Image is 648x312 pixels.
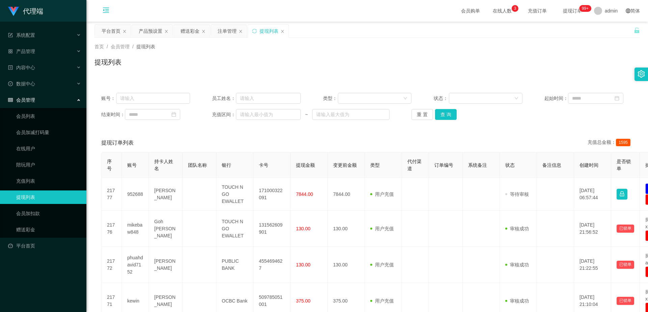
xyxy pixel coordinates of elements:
span: 变更前金额 [333,162,357,168]
i: 图标: check-circle-o [8,81,13,86]
input: 请输入 [236,93,301,104]
span: 会员管理 [111,44,130,49]
i: 图标: close [239,29,243,33]
span: 系统备注 [468,162,487,168]
span: 审核成功 [505,262,529,267]
i: 图标: down [514,96,518,101]
span: 银行 [222,162,231,168]
sup: 1139 [579,5,591,12]
button: 已锁单 [617,261,634,269]
td: TOUCH N GO EWALLET [216,178,253,211]
span: 130.00 [296,262,310,267]
td: 130.00 [328,211,365,247]
span: 用户充值 [370,226,394,231]
span: 审核成功 [505,226,529,231]
span: 持卡人姓名 [154,159,173,171]
span: 创建时间 [579,162,598,168]
p: 3 [514,5,516,12]
span: 130.00 [296,226,310,231]
span: 375.00 [296,298,310,304]
span: 账号 [127,162,137,168]
a: 会员列表 [16,109,81,123]
span: 内容中心 [8,65,35,70]
span: 卡号 [259,162,268,168]
span: 充值区间： [212,111,236,118]
span: 团队名称 [188,162,207,168]
td: 131562609901 [253,211,291,247]
span: 提现订单 [560,8,585,13]
span: 提现订单列表 [101,139,134,147]
span: 账号： [101,95,116,102]
img: logo.9652507e.png [8,7,19,16]
td: 7844.00 [328,178,365,211]
span: 用户充值 [370,262,394,267]
button: 图标: lock [617,189,627,200]
div: 产品预设置 [139,25,162,37]
a: 会员加扣款 [16,207,81,220]
i: 图标: global [626,8,630,13]
td: 171000322091 [253,178,291,211]
span: 结束时间： [101,111,125,118]
td: PUBLIC BANK [216,247,253,283]
a: 提现列表 [16,190,81,204]
span: 是否锁单 [617,159,631,171]
span: 在线人数 [489,8,515,13]
i: 图标: menu-fold [94,0,117,22]
div: 充值总金额： [588,139,633,147]
span: 审核成功 [505,298,529,304]
span: 提现列表 [136,44,155,49]
div: 提现列表 [260,25,278,37]
sup: 3 [512,5,518,12]
td: phuahdavid7152 [122,247,149,283]
span: 订单编号 [434,162,453,168]
button: 已锁单 [617,225,634,233]
i: 图标: appstore-o [8,49,13,54]
i: 图标: calendar [615,96,619,101]
span: 序号 [107,159,112,171]
td: 21777 [102,178,122,211]
i: 图标: form [8,33,13,37]
td: mikebaw848 [122,211,149,247]
td: 4554694627 [253,247,291,283]
i: 图标: calendar [171,112,176,117]
span: 状态： [434,95,449,102]
i: 图标: unlock [634,27,640,33]
span: 提现金额 [296,162,315,168]
i: 图标: sync [252,29,257,33]
button: 查 询 [435,109,457,120]
span: 等待审核 [505,191,529,197]
span: 用户充值 [370,191,394,197]
i: 图标: setting [638,70,645,78]
button: 已锁单 [617,297,634,305]
td: [PERSON_NAME] [149,178,183,211]
span: 代付渠道 [407,159,422,171]
a: 在线用户 [16,142,81,155]
a: 代理端 [8,8,43,14]
a: 会员加减打码量 [16,126,81,139]
td: [PERSON_NAME] [149,247,183,283]
span: / [107,44,108,49]
span: / [132,44,134,49]
div: 平台首页 [102,25,120,37]
span: 首页 [94,44,104,49]
input: 请输入最小值为 [236,109,301,120]
i: 图标: close [201,29,206,33]
i: 图标: table [8,98,13,102]
span: ~ [301,111,312,118]
a: 图标: dashboard平台首页 [8,239,81,253]
input: 请输入 [116,93,190,104]
td: 952688 [122,178,149,211]
span: 类型： [323,95,338,102]
div: 注单管理 [218,25,237,37]
a: 赠送彩金 [16,223,81,236]
a: 充值列表 [16,174,81,188]
span: 系统配置 [8,32,35,38]
div: 赠送彩金 [181,25,199,37]
td: 130.00 [328,247,365,283]
h1: 代理端 [23,0,43,22]
i: 图标: close [123,29,127,33]
span: 用户充值 [370,298,394,304]
td: 21772 [102,247,122,283]
i: 图标: close [280,29,285,33]
button: 重 置 [411,109,433,120]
